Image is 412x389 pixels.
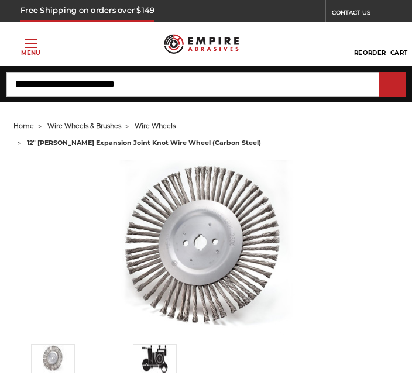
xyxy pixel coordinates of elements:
a: CONTACT US [332,6,392,22]
a: home [13,122,34,130]
a: Cart [390,31,408,57]
span: Reorder [354,49,386,57]
img: Empire Abrasives [164,29,239,58]
a: wire wheels & brushes [47,122,121,130]
span: 12" [PERSON_NAME] expansion joint knot wire wheel (carbon steel) [27,139,261,147]
p: Menu [21,49,40,57]
span: Toggle menu [25,43,37,44]
a: Reorder [354,31,386,57]
a: wire wheels [135,122,176,130]
img: 12" Expansion Joint Wire Wheel [39,345,68,373]
input: Submit [381,73,404,97]
span: Cart [390,49,408,57]
img: Walk-Behind Street Saw [140,345,170,373]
